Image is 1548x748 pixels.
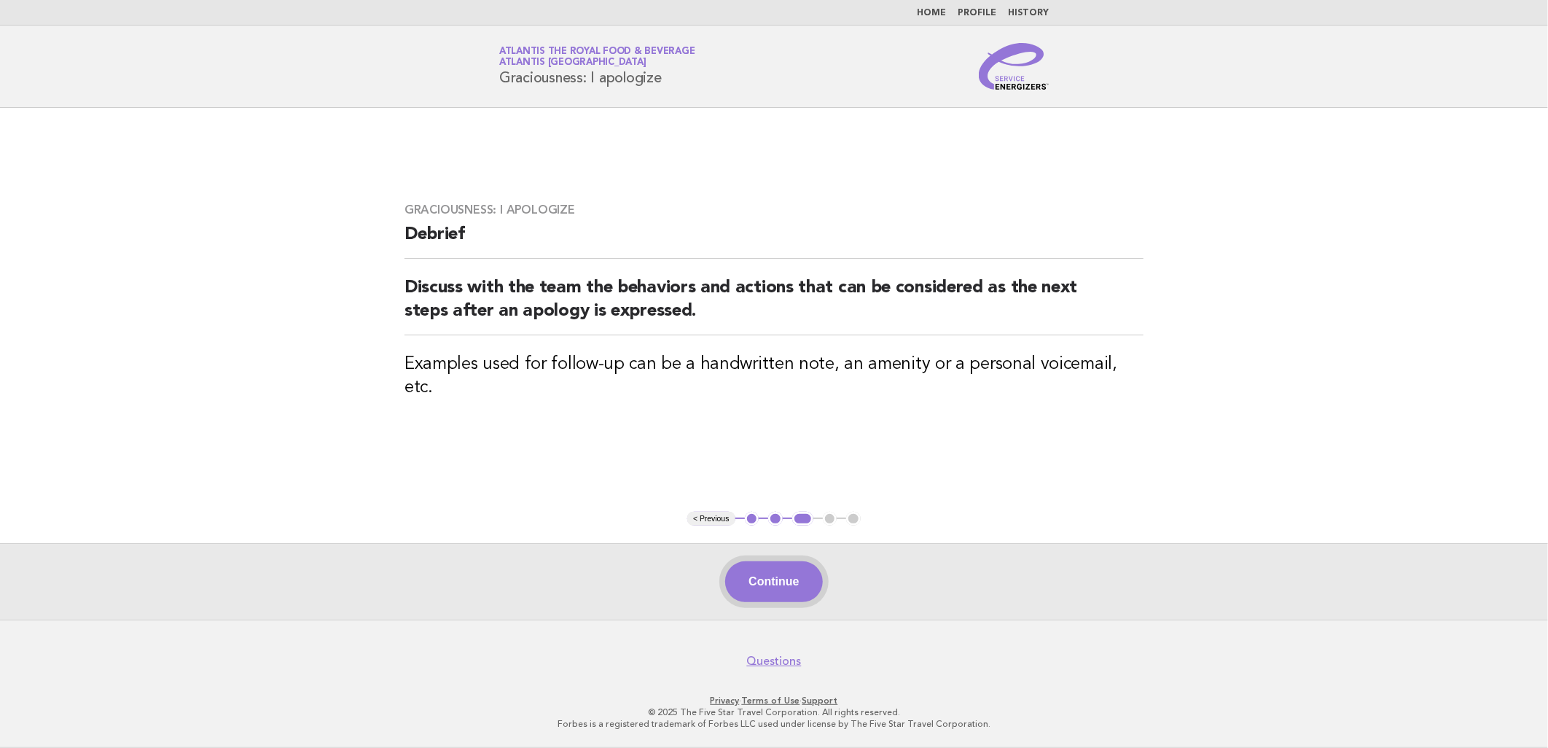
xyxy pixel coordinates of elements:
[768,512,783,526] button: 2
[742,696,800,706] a: Terms of Use
[404,203,1144,217] h3: Graciousness: I apologize
[745,512,759,526] button: 1
[499,58,646,68] span: Atlantis [GEOGRAPHIC_DATA]
[958,9,996,17] a: Profile
[328,706,1220,718] p: © 2025 The Five Star Travel Corporation. All rights reserved.
[711,696,740,706] a: Privacy
[725,561,822,602] button: Continue
[499,47,695,85] h1: Graciousness: I apologize
[687,512,735,526] button: < Previous
[747,654,802,669] a: Questions
[917,9,946,17] a: Home
[404,276,1144,335] h2: Discuss with the team the behaviors and actions that can be considered as the next steps after an...
[792,512,813,526] button: 3
[404,223,1144,259] h2: Debrief
[979,43,1049,90] img: Service Energizers
[802,696,838,706] a: Support
[404,353,1144,400] h3: Examples used for follow-up can be a handwritten note, an amenity or a personal voicemail, etc.
[328,718,1220,730] p: Forbes is a registered trademark of Forbes LLC used under license by The Five Star Travel Corpora...
[328,695,1220,706] p: · ·
[499,47,695,67] a: Atlantis the Royal Food & BeverageAtlantis [GEOGRAPHIC_DATA]
[1008,9,1049,17] a: History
